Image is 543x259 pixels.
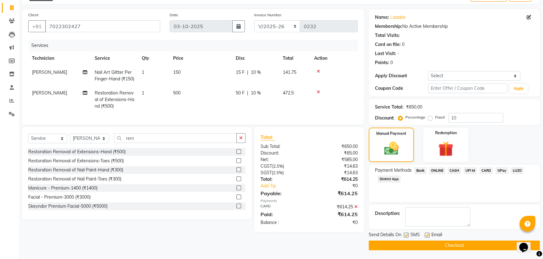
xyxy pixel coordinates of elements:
div: ₹650.00 [309,143,362,150]
span: GPay [495,167,508,174]
div: ₹14.63 [309,170,362,176]
div: Discount: [375,115,394,121]
input: Search or Scan [114,133,237,143]
span: 10 % [251,90,261,96]
div: ₹650.00 [406,104,422,110]
div: Restoration Removal of Nail Paint-Hand (₹300) [28,167,123,173]
span: [PERSON_NAME] [32,90,67,96]
span: 15 F [236,69,245,76]
a: Laaaba [390,14,405,21]
div: Payments [261,198,358,204]
div: Last Visit: [375,50,396,57]
th: Action [310,51,358,65]
span: CARD [479,167,493,174]
div: 0 [390,59,393,66]
label: Client [28,12,38,18]
span: 2.5% [273,164,283,169]
label: Invoice Number [254,12,282,18]
div: 0 [402,41,404,48]
th: Technician [28,51,91,65]
th: Service [91,51,138,65]
div: Apply Discount [375,73,428,79]
span: ONLINE [429,167,445,174]
div: Total Visits: [375,32,400,39]
button: Checkout [369,241,540,250]
div: Discount: [256,150,309,156]
span: CGST [261,163,272,169]
span: SGST [261,170,272,175]
div: ( ) [256,163,309,170]
th: Total [279,51,310,65]
span: LUZO [511,167,524,174]
div: Paid: [256,211,309,218]
div: Membership: [375,23,402,30]
th: Price [169,51,232,65]
div: ₹0 [309,219,362,226]
a: Add Tip [256,183,318,189]
div: Restoration Removal of Extensions-Toes (₹500) [28,158,124,164]
span: District App [377,175,401,183]
div: ( ) [256,170,309,176]
div: Sub Total: [256,143,309,150]
div: ₹614.25 [309,211,362,218]
div: ₹14.63 [309,163,362,170]
div: Net: [256,156,309,163]
div: ₹614.25 [309,176,362,183]
div: Services [29,40,362,51]
div: Restoration Removal of Nail Paint-Toes (₹300) [28,176,121,182]
span: Bank [414,167,426,174]
span: Payment Methods [375,167,412,174]
div: - [397,50,399,57]
label: Fixed [435,114,445,120]
th: Disc [232,51,279,65]
span: 10 % [251,69,261,76]
div: ₹614.25 [309,204,362,210]
input: Enter Offer / Coupon Code [428,84,507,93]
div: Balance : [256,219,309,226]
label: Redemption [435,130,457,136]
span: | [247,69,248,76]
span: Nail Art Glitter Per Finger-Hand (₹150) [95,69,134,82]
div: Service Total: [375,104,403,110]
span: UPI M [464,167,477,174]
div: Payable: [256,190,309,197]
div: Facial - Premium-3000 (₹3000) [28,194,91,201]
span: Email [431,231,442,239]
div: Coupon Code [375,85,428,92]
div: No Active Membership [375,23,534,30]
label: Manual Payment [376,131,406,136]
div: Description: [375,210,400,217]
span: 141.75 [283,69,296,75]
iframe: chat widget [517,234,537,253]
button: +91 [28,20,46,32]
img: _gift.svg [434,140,458,158]
span: SMS [410,231,420,239]
input: Search by Name/Mobile/Email/Code [45,20,160,32]
div: ₹585.00 [309,156,362,163]
span: 150 [173,69,181,75]
span: | [247,90,248,96]
span: Send Details On [369,231,401,239]
div: Skeyndor Premium Facial-5000 (₹5000) [28,203,108,210]
span: 500 [173,90,181,96]
div: CARD [256,204,309,210]
span: 1 [142,90,144,96]
div: ₹0 [318,183,362,189]
span: 50 F [236,90,245,96]
div: Card on file: [375,41,401,48]
label: Percentage [405,114,425,120]
div: Total: [256,176,309,183]
label: Date [170,12,178,18]
span: 1 [142,69,144,75]
div: ₹614.25 [309,190,362,197]
span: 2.5% [273,170,282,175]
div: Manicure - Premium-1400 (₹1400) [28,185,98,191]
div: Restoration Removal of Extensions-Hand (₹500) [28,149,126,155]
span: CASH [448,167,461,174]
th: Qty [138,51,169,65]
div: Points: [375,59,389,66]
span: Restoration Removal of Extensions-Hand (₹500) [95,90,134,109]
img: _cash.svg [380,140,403,157]
div: ₹65.00 [309,150,362,156]
div: Name: [375,14,389,21]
